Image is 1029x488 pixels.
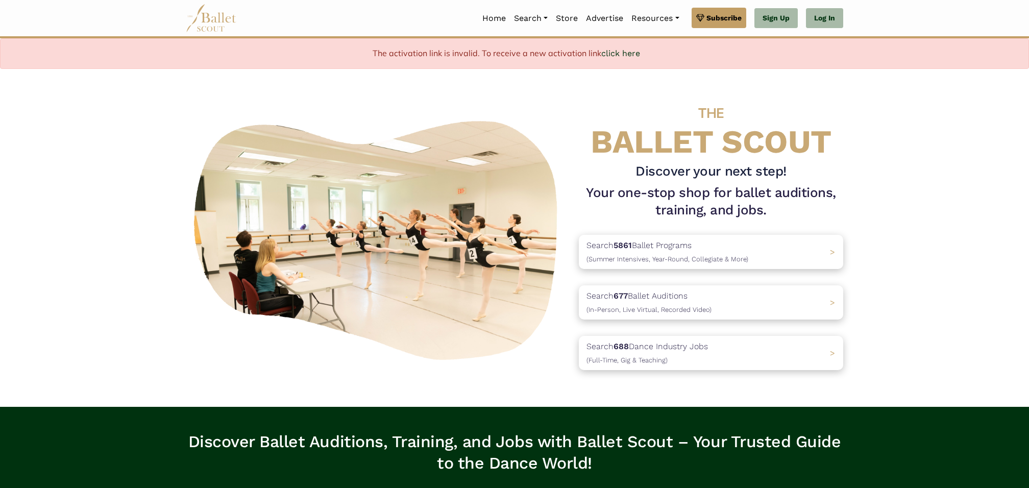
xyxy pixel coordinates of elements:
[579,285,843,320] a: Search677Ballet Auditions(In-Person, Live Virtual, Recorded Video) >
[806,8,843,29] a: Log In
[614,341,629,351] b: 688
[586,356,668,364] span: (Full-Time, Gig & Teaching)
[706,12,742,23] span: Subscribe
[579,235,843,269] a: Search5861Ballet Programs(Summer Intensives, Year-Round, Collegiate & More)>
[698,105,724,121] span: THE
[586,289,712,315] p: Search Ballet Auditions
[579,163,843,180] h3: Discover your next step!
[586,340,708,366] p: Search Dance Industry Jobs
[614,240,632,250] b: 5861
[586,255,748,263] span: (Summer Intensives, Year-Round, Collegiate & More)
[579,89,843,159] h4: BALLET SCOUT
[614,291,628,301] b: 677
[754,8,798,29] a: Sign Up
[586,239,748,265] p: Search Ballet Programs
[478,8,510,29] a: Home
[586,306,712,313] span: (In-Person, Live Virtual, Recorded Video)
[830,348,835,358] span: >
[552,8,582,29] a: Store
[627,8,683,29] a: Resources
[186,110,571,367] img: A group of ballerinas talking to each other in a ballet studio
[579,336,843,370] a: Search688Dance Industry Jobs(Full-Time, Gig & Teaching) >
[186,431,843,474] h3: Discover Ballet Auditions, Training, and Jobs with Ballet Scout – Your Trusted Guide to the Dance...
[601,48,640,58] a: click here
[582,8,627,29] a: Advertise
[696,12,704,23] img: gem.svg
[830,298,835,307] span: >
[830,247,835,257] span: >
[579,184,843,219] h1: Your one-stop shop for ballet auditions, training, and jobs.
[510,8,552,29] a: Search
[692,8,746,28] a: Subscribe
